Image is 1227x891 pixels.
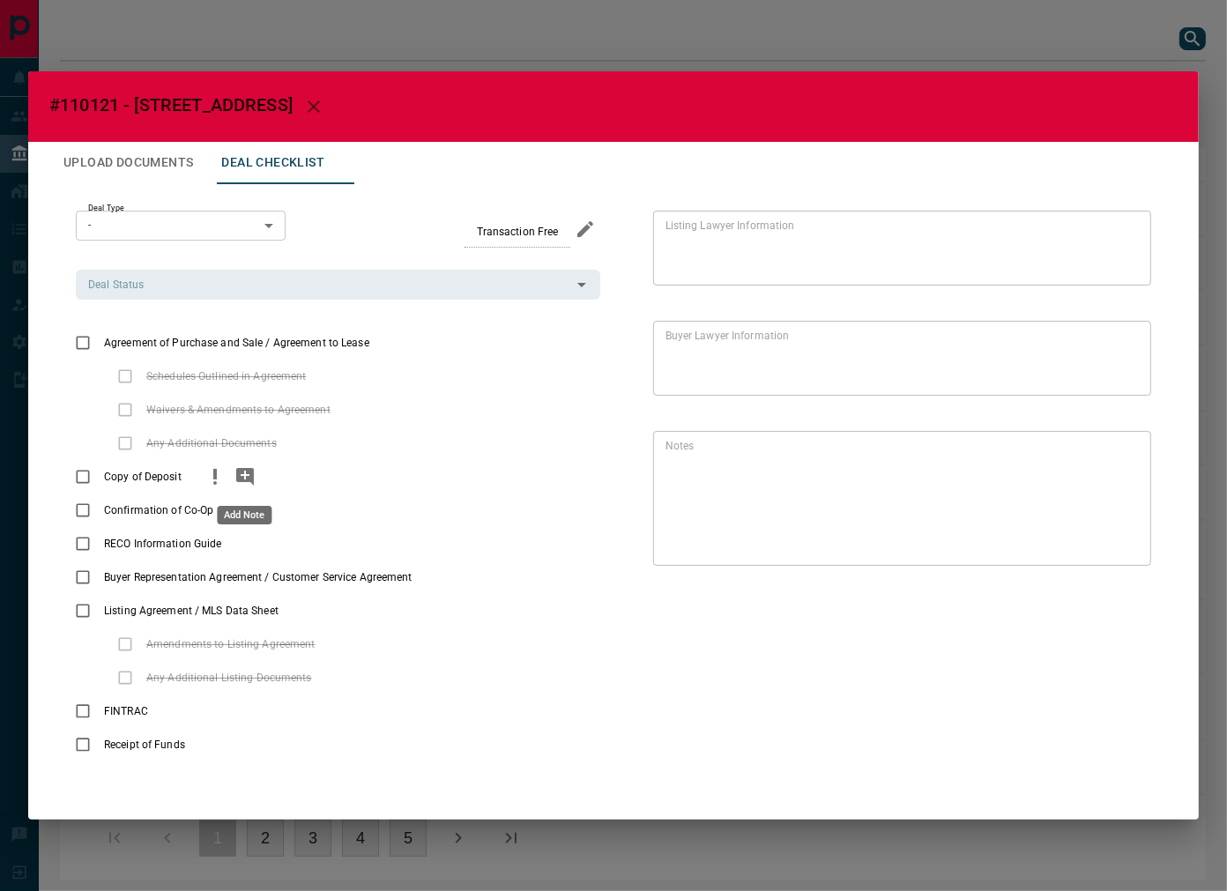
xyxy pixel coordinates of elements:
button: Upload Documents [49,142,207,184]
span: Any Additional Documents [142,435,281,451]
span: Buyer Representation Agreement / Customer Service Agreement [100,569,417,585]
textarea: text field [666,328,1132,388]
span: FINTRAC [100,703,152,719]
div: Add Note [217,506,271,524]
span: Confirmation of Co-Op [100,502,218,518]
div: - [76,211,286,241]
button: edit [570,214,600,244]
button: Deal Checklist [207,142,338,184]
span: Any Additional Listing Documents [142,670,316,686]
span: Waivers & Amendments to Agreement [142,402,335,418]
label: Deal Type [88,203,124,214]
span: Receipt of Funds [100,737,190,753]
button: priority [200,460,230,494]
span: RECO Information Guide [100,536,226,552]
textarea: text field [666,218,1132,278]
button: add note [230,460,260,494]
span: #110121 - [STREET_ADDRESS] [49,94,293,115]
button: Open [569,272,594,297]
textarea: text field [666,438,1132,558]
span: Agreement of Purchase and Sale / Agreement to Lease [100,335,374,351]
span: Copy of Deposit [100,469,186,485]
span: Listing Agreement / MLS Data Sheet [100,603,283,619]
span: Schedules Outlined in Agreement [142,368,311,384]
span: Amendments to Listing Agreement [142,636,320,652]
